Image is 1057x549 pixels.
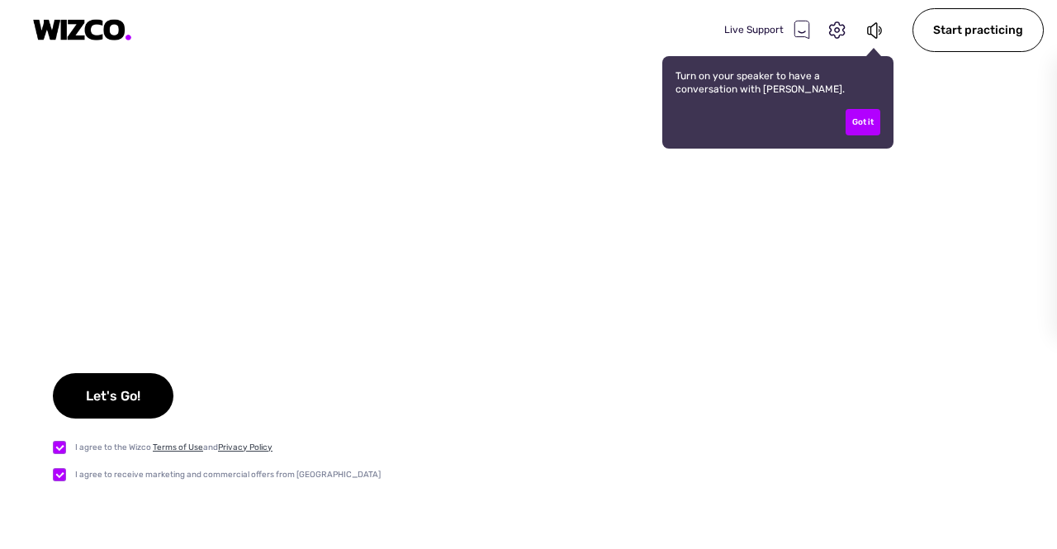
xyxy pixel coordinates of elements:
[153,443,203,452] a: Terms of Use
[75,441,273,454] div: I agree to the Wizco and
[33,19,132,41] img: logo
[846,109,880,135] div: Got it
[724,20,810,40] div: Live Support
[53,373,173,419] div: Let's Go!
[662,56,893,149] div: Turn on your speaker to have a conversation with [PERSON_NAME].
[75,468,381,481] div: I agree to receive marketing and commercial offers from [GEOGRAPHIC_DATA]
[912,8,1044,52] div: Start practicing
[218,443,273,452] a: Privacy Policy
